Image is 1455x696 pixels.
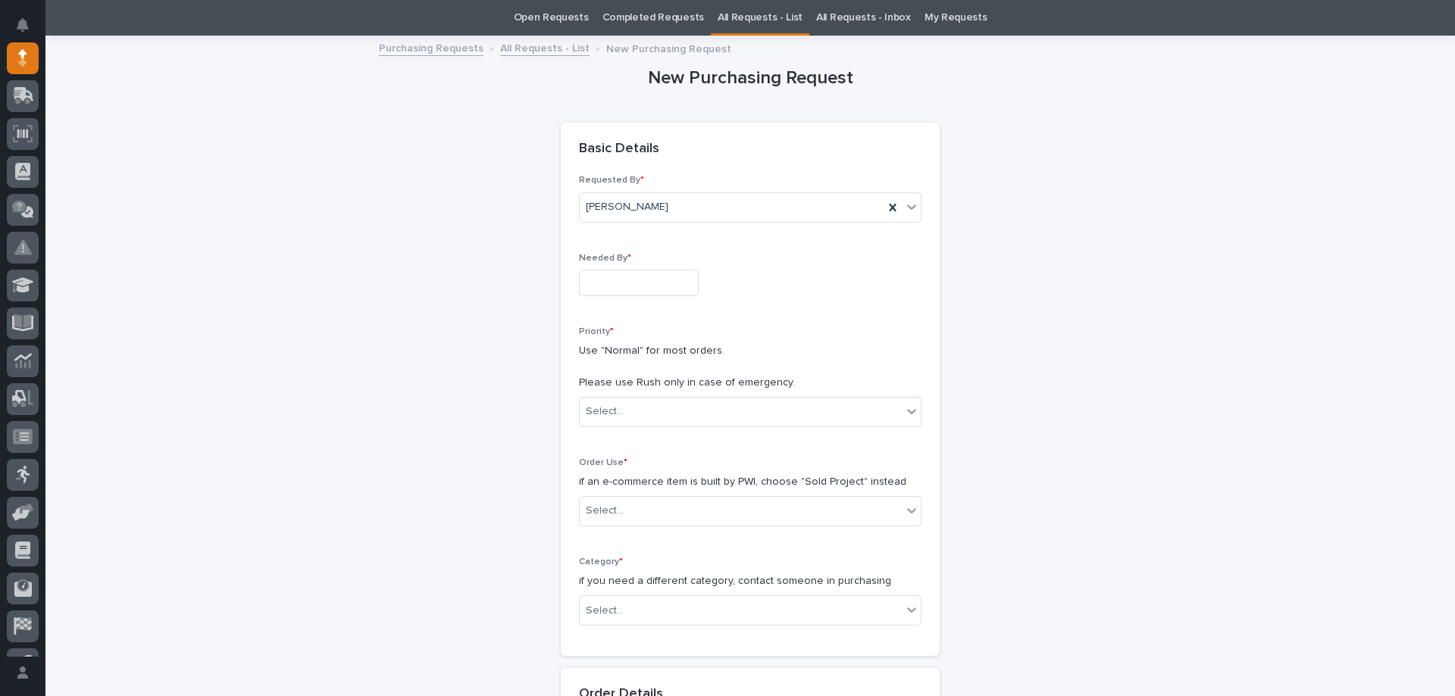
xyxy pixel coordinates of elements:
span: Needed By [579,254,631,263]
p: Use "Normal" for most orders. Please use Rush only in case of emergency. [579,343,921,390]
button: Notifications [7,9,39,41]
span: Priority [579,327,614,336]
h2: Basic Details [579,141,659,158]
a: Purchasing Requests [379,39,483,56]
div: Notifications [19,18,39,42]
span: Category [579,557,623,566]
span: Order Use [579,458,627,467]
div: Select... [586,603,624,619]
div: Select... [586,503,624,519]
p: if you need a different category, contact someone in purchasing [579,573,921,589]
span: [PERSON_NAME] [586,199,668,215]
p: if an e-commerce item is built by PWI, choose "Sold Project" instead [579,474,921,490]
h1: New Purchasing Request [561,67,940,89]
p: New Purchasing Request [606,39,731,56]
div: Select... [586,404,624,420]
a: All Requests - List [500,39,590,56]
span: Requested By [579,176,644,185]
